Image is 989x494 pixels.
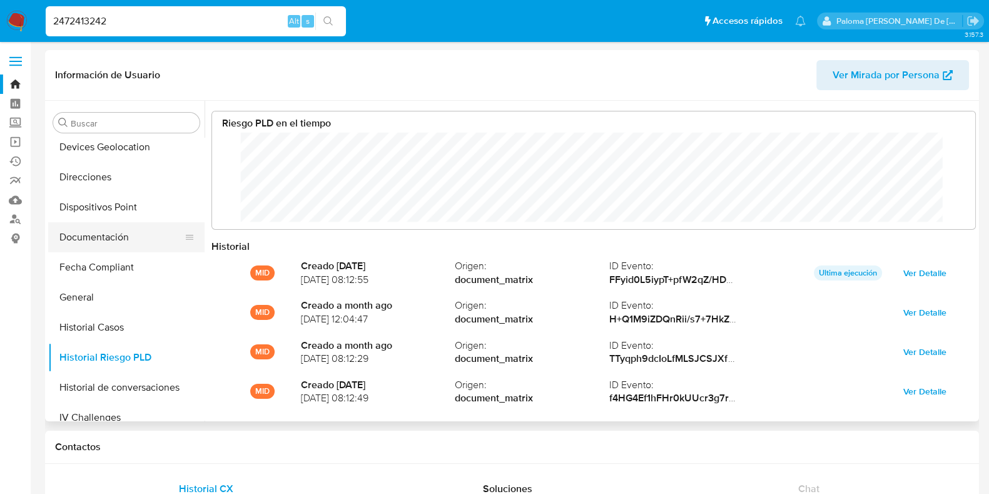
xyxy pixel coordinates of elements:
[301,273,455,287] span: [DATE] 08:12:55
[903,383,946,400] span: Ver Detalle
[222,116,331,130] strong: Riesgo PLD en el tiempo
[609,378,763,392] span: ID Evento :
[315,13,341,30] button: search-icon
[250,265,275,280] p: MID
[46,13,346,29] input: Buscar usuario o caso...
[48,373,205,403] button: Historial de conversaciones
[833,60,940,90] span: Ver Mirada por Persona
[895,302,955,322] button: Ver Detalle
[903,343,946,361] span: Ver Detalle
[816,60,969,90] button: Ver Mirada por Persona
[301,259,455,273] strong: Creado [DATE]
[301,312,455,326] span: [DATE] 12:04:47
[609,259,763,273] span: ID Evento :
[301,352,455,366] span: [DATE] 08:12:29
[895,342,955,362] button: Ver Detalle
[48,282,205,312] button: General
[48,312,205,342] button: Historial Casos
[48,222,195,252] button: Documentación
[455,378,609,392] span: Origen :
[48,132,205,162] button: Devices Geolocation
[455,299,609,312] span: Origen :
[609,339,763,352] span: ID Evento :
[48,192,205,222] button: Dispositivos Point
[455,339,609,352] span: Origen :
[903,304,946,321] span: Ver Detalle
[211,239,250,254] strong: Historial
[48,162,205,192] button: Direcciones
[903,264,946,282] span: Ver Detalle
[301,339,455,352] strong: Creado a month ago
[814,265,882,280] p: Ultima ejecución
[301,299,455,312] strong: Creado a month ago
[289,15,299,27] span: Alt
[609,299,763,312] span: ID Evento :
[55,69,160,81] h1: Información de Usuario
[250,344,275,359] p: MID
[895,263,955,283] button: Ver Detalle
[58,118,68,128] button: Buscar
[455,391,609,405] strong: document_matrix
[455,259,609,273] span: Origen :
[836,15,963,27] p: paloma.falcondesoto@mercadolibre.cl
[713,14,783,28] span: Accesos rápidos
[306,15,310,27] span: s
[48,342,205,373] button: Historial Riesgo PLD
[55,441,969,453] h1: Contactos
[250,305,275,320] p: MID
[455,273,609,287] strong: document_matrix
[250,384,275,399] p: MID
[455,352,609,366] strong: document_matrix
[301,378,455,392] strong: Creado [DATE]
[48,252,205,282] button: Fecha Compliant
[895,381,955,401] button: Ver Detalle
[301,391,455,405] span: [DATE] 08:12:49
[455,312,609,326] strong: document_matrix
[71,118,195,129] input: Buscar
[48,403,205,433] button: IV Challenges
[966,14,980,28] a: Salir
[795,16,806,26] a: Notificaciones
